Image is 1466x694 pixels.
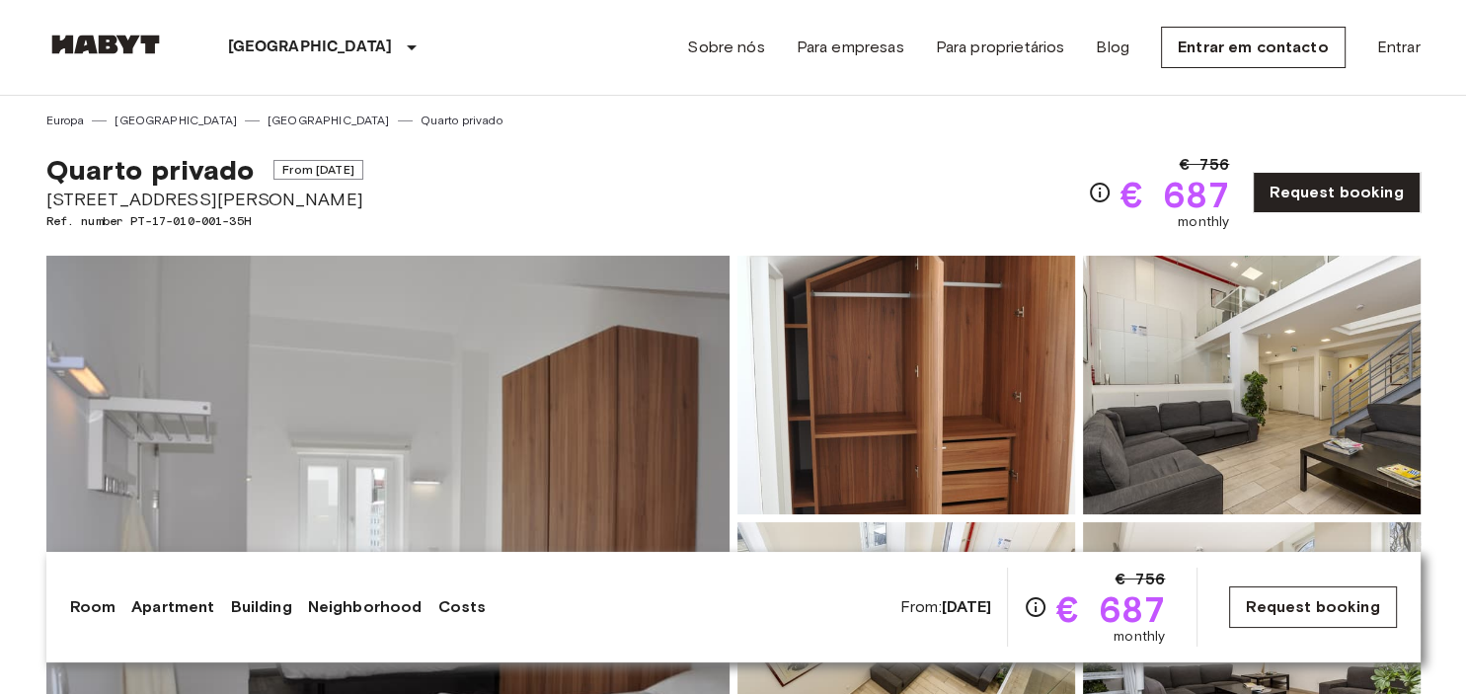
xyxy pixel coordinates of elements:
[421,112,502,129] a: Quarto privado
[1115,568,1165,591] span: € 756
[1253,172,1420,213] a: Request booking
[46,153,255,187] span: Quarto privado
[228,36,393,59] p: [GEOGRAPHIC_DATA]
[1083,256,1421,514] img: Picture of unit PT-17-010-001-35H
[131,595,214,619] a: Apartment
[936,36,1065,59] a: Para proprietários
[273,160,363,180] span: From [DATE]
[46,187,363,212] span: [STREET_ADDRESS][PERSON_NAME]
[1119,177,1229,212] span: € 687
[1055,591,1165,627] span: € 687
[1096,36,1129,59] a: Blog
[900,596,992,618] span: From:
[230,595,291,619] a: Building
[46,35,165,54] img: Habyt
[115,112,237,129] a: [GEOGRAPHIC_DATA]
[1088,181,1112,204] svg: Check cost overview for full price breakdown. Please note that discounts apply to new joiners onl...
[46,212,363,230] span: Ref. number PT-17-010-001-35H
[942,597,992,616] b: [DATE]
[1161,27,1346,68] a: Entrar em contacto
[737,256,1075,514] img: Picture of unit PT-17-010-001-35H
[1178,212,1229,232] span: monthly
[70,595,116,619] a: Room
[46,112,85,129] a: Europa
[1114,627,1165,647] span: monthly
[797,36,904,59] a: Para empresas
[308,595,423,619] a: Neighborhood
[1024,595,1047,619] svg: Check cost overview for full price breakdown. Please note that discounts apply to new joiners onl...
[687,36,764,59] a: Sobre nós
[1377,36,1421,59] a: Entrar
[437,595,486,619] a: Costs
[1229,586,1396,628] a: Request booking
[268,112,390,129] a: [GEOGRAPHIC_DATA]
[1179,153,1229,177] span: € 756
